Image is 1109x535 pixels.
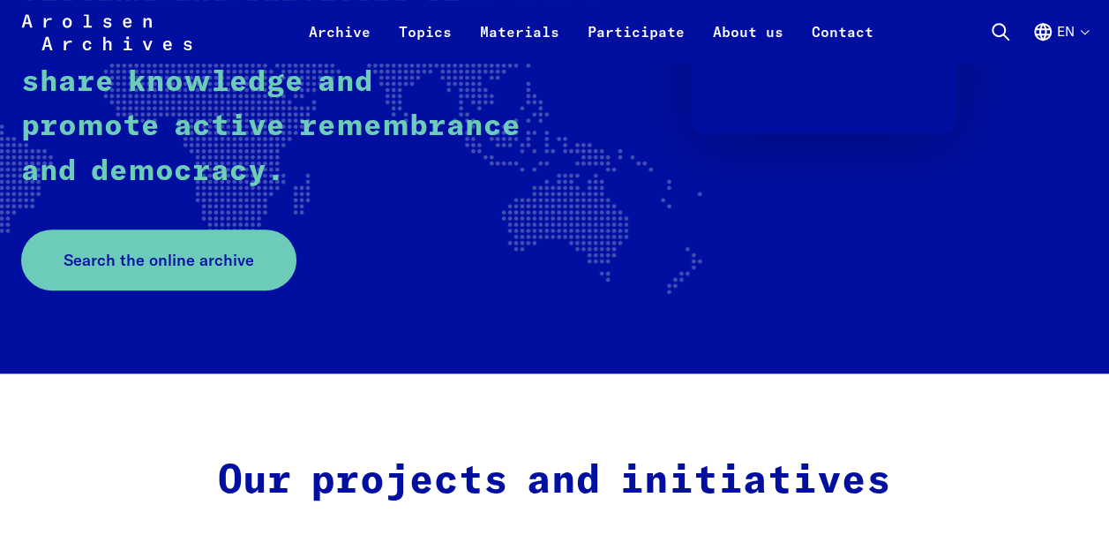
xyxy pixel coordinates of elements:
[21,230,296,290] a: Search the online archive
[385,21,466,64] a: Topics
[64,248,254,272] span: Search the online archive
[295,21,385,64] a: Archive
[466,21,573,64] a: Materials
[182,458,928,506] h2: Our projects and initiatives
[1032,21,1088,64] button: English, language selection
[295,11,888,53] nav: Primary
[798,21,888,64] a: Contact
[573,21,699,64] a: Participate
[699,21,798,64] a: About us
